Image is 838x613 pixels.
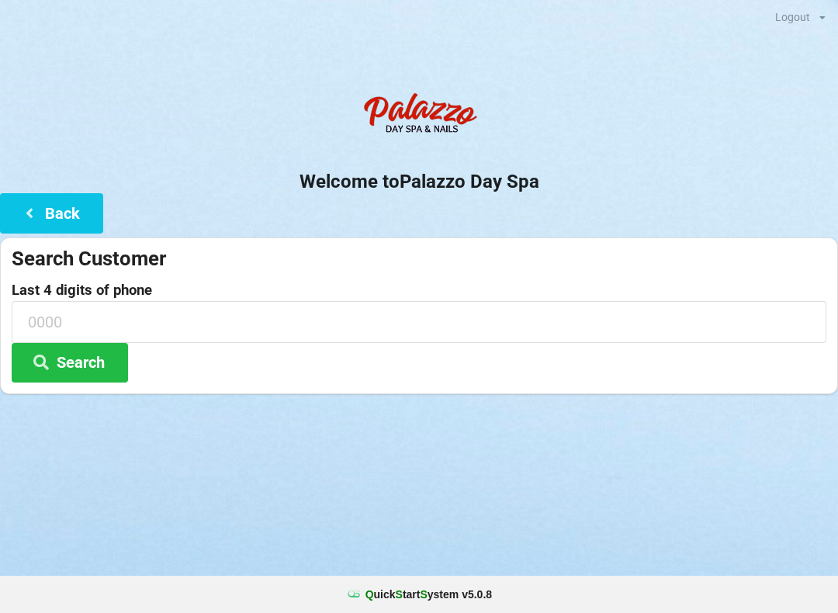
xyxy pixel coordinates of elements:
span: Q [365,588,374,601]
div: Logout [775,12,810,23]
b: uick tart ystem v 5.0.8 [365,587,492,602]
span: S [396,588,403,601]
input: 0000 [12,301,826,342]
img: favicon.ico [346,587,362,602]
span: S [420,588,427,601]
img: PalazzoDaySpaNails-Logo.png [357,85,481,147]
label: Last 4 digits of phone [12,282,826,298]
button: Search [12,343,128,383]
div: Search Customer [12,246,826,272]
